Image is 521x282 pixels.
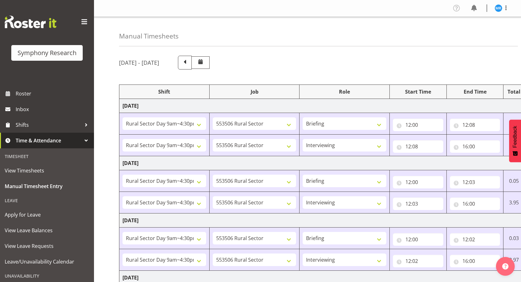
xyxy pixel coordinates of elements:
[450,255,500,267] input: Click to select...
[393,176,443,188] input: Click to select...
[450,119,500,131] input: Click to select...
[5,166,89,175] span: View Timesheets
[16,120,81,130] span: Shifts
[512,126,518,148] span: Feedback
[2,178,92,194] a: Manual Timesheet Entry
[502,263,508,269] img: help-xxl-2.png
[303,88,386,95] div: Role
[18,48,76,58] div: Symphony Research
[16,136,81,145] span: Time & Attendance
[393,119,443,131] input: Click to select...
[16,105,91,114] span: Inbox
[2,207,92,223] a: Apply for Leave
[213,88,296,95] div: Job
[450,233,500,246] input: Click to select...
[2,254,92,269] a: Leave/Unavailability Calendar
[5,257,89,266] span: Leave/Unavailability Calendar
[2,163,92,178] a: View Timesheets
[5,210,89,219] span: Apply for Leave
[495,4,502,12] img: michael-robinson11856.jpg
[450,88,500,95] div: End Time
[393,88,443,95] div: Start Time
[5,182,89,191] span: Manual Timesheet Entry
[119,33,179,40] h4: Manual Timesheets
[16,89,91,98] span: Roster
[2,238,92,254] a: View Leave Requests
[450,176,500,188] input: Click to select...
[2,194,92,207] div: Leave
[2,223,92,238] a: View Leave Balances
[5,226,89,235] span: View Leave Balances
[5,16,56,28] img: Rosterit website logo
[2,150,92,163] div: Timesheet
[450,140,500,153] input: Click to select...
[393,140,443,153] input: Click to select...
[393,197,443,210] input: Click to select...
[507,88,521,95] div: Total
[509,120,521,162] button: Feedback - Show survey
[122,88,206,95] div: Shift
[393,233,443,246] input: Click to select...
[450,197,500,210] input: Click to select...
[119,59,159,66] h5: [DATE] - [DATE]
[393,255,443,267] input: Click to select...
[5,241,89,251] span: View Leave Requests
